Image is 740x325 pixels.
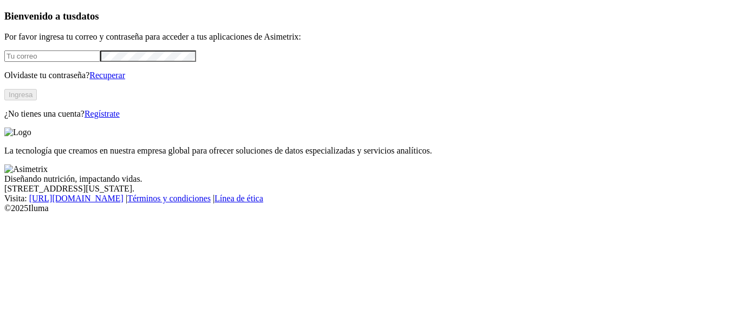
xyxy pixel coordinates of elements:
input: Tu correo [4,50,100,62]
img: Logo [4,128,31,137]
a: [URL][DOMAIN_NAME] [29,194,124,203]
p: Olvidaste tu contraseña? [4,71,736,80]
div: © 2025 Iluma [4,203,736,213]
p: La tecnología que creamos en nuestra empresa global para ofrecer soluciones de datos especializad... [4,146,736,156]
h3: Bienvenido a tus [4,10,736,22]
div: Visita : | | [4,194,736,203]
img: Asimetrix [4,164,48,174]
div: Diseñando nutrición, impactando vidas. [4,174,736,184]
p: ¿No tienes una cuenta? [4,109,736,119]
a: Recuperar [89,71,125,80]
button: Ingresa [4,89,37,100]
span: datos [76,10,99,22]
a: Línea de ética [215,194,263,203]
a: Regístrate [85,109,120,118]
p: Por favor ingresa tu correo y contraseña para acceder a tus aplicaciones de Asimetrix: [4,32,736,42]
a: Términos y condiciones [127,194,211,203]
div: [STREET_ADDRESS][US_STATE]. [4,184,736,194]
